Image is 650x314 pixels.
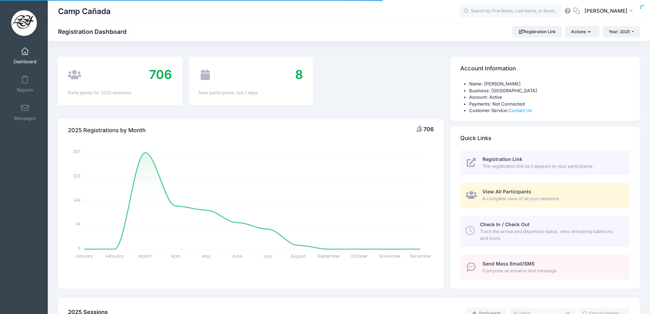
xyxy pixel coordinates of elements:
[460,183,630,208] a: View All Participants A complete view of all your sessions.
[460,59,516,79] h4: Account Information
[482,163,622,170] span: The registration link as it appears to your participants.
[73,149,81,154] tspan: 297
[482,268,622,274] span: Compose an email or text message.
[460,216,630,247] a: Check In / Check Out Track the arrival and departure status, view remaining balances, and more.
[68,90,172,96] div: Participants for 2025 sessions
[565,26,599,38] button: Actions
[482,195,622,202] span: A complete view of all your sessions.
[105,253,124,259] tspan: February
[75,253,93,259] tspan: January
[199,90,303,96] div: New participants: last 7 days
[512,26,562,38] a: Registration Link
[17,87,33,93] span: Reports
[460,128,491,148] h4: Quick Links
[469,87,630,94] li: Business: [GEOGRAPHIC_DATA]
[379,253,401,259] tspan: November
[14,115,36,121] span: Messages
[75,221,81,227] tspan: 74
[139,253,152,259] tspan: March
[295,67,303,82] span: 8
[609,29,630,34] span: Year: 2025
[410,253,432,259] tspan: December
[232,253,242,259] tspan: June
[459,4,562,18] input: Search by First Name, Last Name, or Email...
[469,101,630,108] li: Payments: Not Connected
[263,253,272,259] tspan: July
[9,100,41,124] a: Messages
[9,44,41,68] a: Dashboard
[508,108,532,113] a: Contact Us
[291,253,306,259] tspan: August
[469,107,630,114] li: Customer Service:
[460,255,630,280] a: Send Mass Email/SMS Compose an email or text message.
[423,126,434,133] span: 706
[480,228,622,242] span: Track the arrival and departure status, view remaining balances, and more.
[480,221,530,227] span: Check In / Check Out
[482,189,531,194] span: View All Participants
[469,81,630,87] li: Name: [PERSON_NAME]
[78,245,81,251] tspan: 0
[58,3,111,19] h1: Camp Cañada
[351,253,368,259] tspan: October
[73,173,81,179] tspan: 223
[58,28,132,35] h1: Registration Dashboard
[469,94,630,101] li: Account: Active
[202,253,211,259] tspan: May
[9,72,41,96] a: Reports
[460,150,630,175] a: Registration Link The registration link as it appears to your participants.
[580,3,640,19] button: [PERSON_NAME]
[171,253,180,259] tspan: April
[14,59,37,65] span: Dashboard
[318,253,341,259] tspan: September
[603,26,640,38] button: Year: 2025
[68,121,146,140] h4: 2025 Registrations by Month
[482,156,522,162] span: Registration Link
[11,10,37,36] img: Camp Cañada
[584,7,627,15] span: [PERSON_NAME]
[74,197,81,203] tspan: 149
[149,67,172,82] span: 706
[482,261,535,267] span: Send Mass Email/SMS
